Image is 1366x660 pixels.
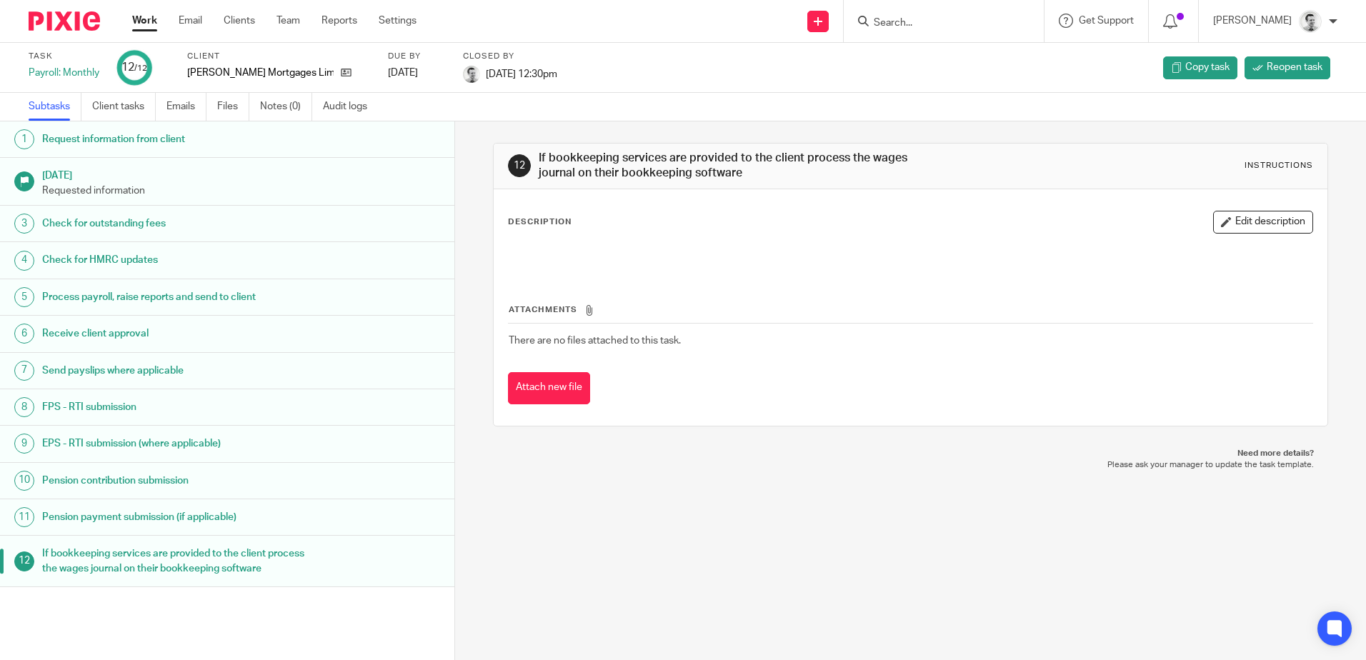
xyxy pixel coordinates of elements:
[217,93,249,121] a: Files
[1299,10,1322,33] img: Andy_2025.jpg
[29,11,100,31] img: Pixie
[539,151,941,181] h1: If bookkeeping services are provided to the client process the wages journal on their bookkeeping...
[14,397,34,417] div: 8
[29,93,81,121] a: Subtasks
[388,51,445,62] label: Due by
[187,51,370,62] label: Client
[14,324,34,344] div: 6
[187,66,334,80] p: [PERSON_NAME] Mortgages Limited
[1163,56,1237,79] a: Copy task
[134,64,147,72] small: /12
[1213,211,1313,234] button: Edit description
[508,216,572,228] p: Description
[508,372,590,404] button: Attach new file
[224,14,255,28] a: Clients
[1213,14,1292,28] p: [PERSON_NAME]
[42,165,441,183] h1: [DATE]
[14,507,34,527] div: 11
[14,551,34,571] div: 12
[14,214,34,234] div: 3
[179,14,202,28] a: Email
[321,14,357,28] a: Reports
[276,14,300,28] a: Team
[323,93,378,121] a: Audit logs
[1267,60,1322,74] span: Reopen task
[486,69,557,79] span: [DATE] 12:30pm
[507,459,1313,471] p: Please ask your manager to update the task template.
[42,543,308,579] h1: If bookkeeping services are provided to the client process the wages journal on their bookkeeping...
[14,361,34,381] div: 7
[42,286,308,308] h1: Process payroll, raise reports and send to client
[509,336,681,346] span: There are no files attached to this task.
[42,184,441,198] p: Requested information
[42,249,308,271] h1: Check for HMRC updates
[463,66,480,83] img: Andy_2025.jpg
[379,14,417,28] a: Settings
[14,251,34,271] div: 4
[509,306,577,314] span: Attachments
[260,93,312,121] a: Notes (0)
[1245,56,1330,79] a: Reopen task
[42,129,308,150] h1: Request information from client
[14,129,34,149] div: 1
[42,470,308,491] h1: Pension contribution submission
[42,213,308,234] h1: Check for outstanding fees
[42,433,308,454] h1: EPS - RTI submission (where applicable)
[166,93,206,121] a: Emails
[14,287,34,307] div: 5
[507,448,1313,459] p: Need more details?
[1245,160,1313,171] div: Instructions
[872,17,1001,30] input: Search
[132,14,157,28] a: Work
[92,93,156,121] a: Client tasks
[42,360,308,381] h1: Send payslips where applicable
[14,471,34,491] div: 10
[388,66,445,80] div: [DATE]
[42,323,308,344] h1: Receive client approval
[14,434,34,454] div: 9
[29,51,99,62] label: Task
[1079,16,1134,26] span: Get Support
[29,66,99,80] div: Payroll: Monthly
[508,154,531,177] div: 12
[1185,60,1230,74] span: Copy task
[121,59,147,76] div: 12
[42,506,308,528] h1: Pension payment submission (if applicable)
[463,51,557,62] label: Closed by
[42,396,308,418] h1: FPS - RTI submission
